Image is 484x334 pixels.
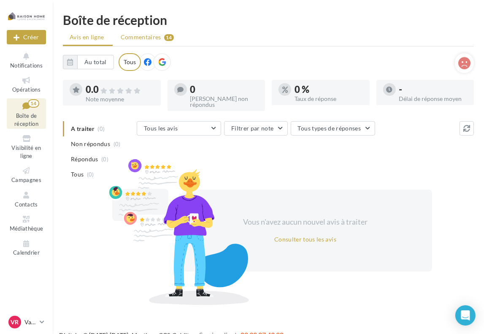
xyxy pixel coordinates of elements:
[71,140,110,148] span: Non répondus
[295,96,363,102] div: Taux de réponse
[10,62,43,69] span: Notifications
[399,85,468,94] div: -
[164,34,174,41] div: 14
[87,171,94,178] span: (0)
[11,177,41,183] span: Campagnes
[119,53,141,71] div: Tous
[10,225,43,232] span: Médiathèque
[114,141,121,147] span: (0)
[7,164,46,185] a: Campagnes
[28,99,39,108] div: 14
[7,132,46,161] a: Visibilité en ligne
[144,125,178,132] span: Tous les avis
[224,121,288,136] button: Filtrer par note
[63,14,474,26] div: Boîte de réception
[63,55,114,69] button: Au total
[7,98,46,129] a: Boîte de réception14
[7,74,46,95] a: Opérations
[137,121,221,136] button: Tous les avis
[71,155,98,163] span: Répondus
[77,55,114,69] button: Au total
[295,85,363,94] div: 0 %
[14,112,38,127] span: Boîte de réception
[7,30,46,44] button: Créer
[86,96,154,102] div: Note moyenne
[7,189,46,209] a: Contacts
[13,250,40,256] span: Calendrier
[298,125,361,132] span: Tous types de réponses
[11,144,41,159] span: Visibilité en ligne
[7,237,46,258] a: Calendrier
[291,121,375,136] button: Tous types de réponses
[71,170,84,179] span: Tous
[15,201,38,208] span: Contacts
[399,96,468,102] div: Délai de réponse moyen
[455,305,476,326] div: Open Intercom Messenger
[12,86,41,93] span: Opérations
[190,85,259,94] div: 0
[7,50,46,71] button: Notifications
[7,30,46,44] div: Nouvelle campagne
[233,217,378,228] div: Vous n'avez aucun nouvel avis à traiter
[190,96,259,108] div: [PERSON_NAME] non répondus
[101,156,108,163] span: (0)
[24,318,36,326] p: Valorice [PERSON_NAME]
[7,213,46,234] a: Médiathèque
[86,85,154,95] div: 0.0
[11,318,19,326] span: VR
[7,314,46,330] a: VR Valorice [PERSON_NAME]
[121,33,161,41] span: Commentaires
[271,234,340,244] button: Consulter tous les avis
